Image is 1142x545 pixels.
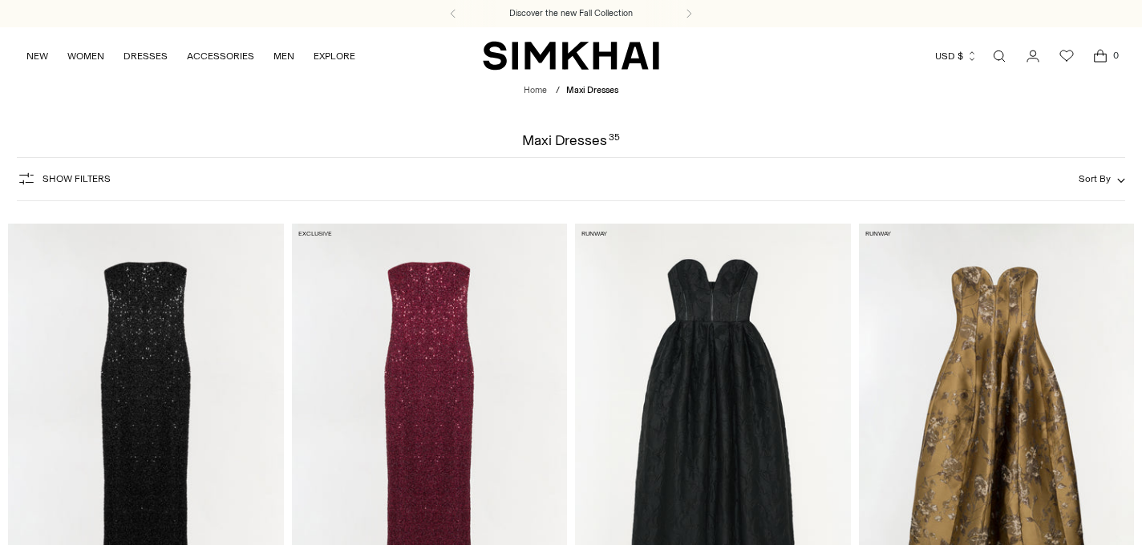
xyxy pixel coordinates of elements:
[43,173,111,184] span: Show Filters
[1108,48,1123,63] span: 0
[67,38,104,74] a: WOMEN
[524,85,547,95] a: Home
[524,84,618,98] nav: breadcrumbs
[935,38,978,74] button: USD $
[566,85,618,95] span: Maxi Dresses
[483,40,659,71] a: SIMKHAI
[1084,40,1116,72] a: Open cart modal
[26,38,48,74] a: NEW
[1079,173,1111,184] span: Sort By
[314,38,355,74] a: EXPLORE
[187,38,254,74] a: ACCESSORIES
[1079,170,1125,188] button: Sort By
[556,84,560,98] div: /
[124,38,168,74] a: DRESSES
[522,133,619,147] h1: Maxi Dresses
[1017,40,1049,72] a: Go to the account page
[509,7,633,20] a: Discover the new Fall Collection
[273,38,294,74] a: MEN
[17,166,111,192] button: Show Filters
[983,40,1015,72] a: Open search modal
[1051,40,1083,72] a: Wishlist
[609,133,620,147] div: 35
